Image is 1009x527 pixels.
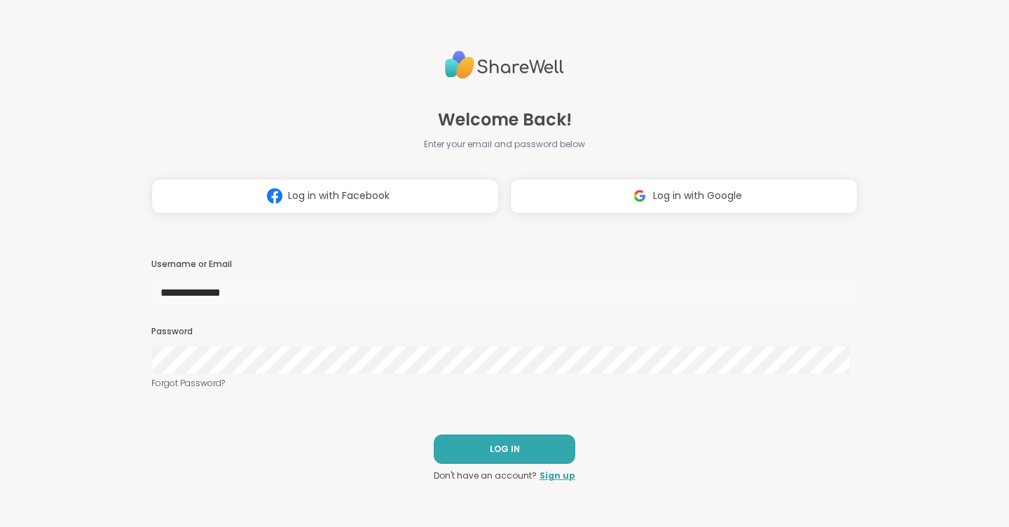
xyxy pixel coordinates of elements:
[151,259,858,271] h3: Username or Email
[626,183,653,209] img: ShareWell Logomark
[434,434,575,464] button: LOG IN
[434,470,537,482] span: Don't have an account?
[490,443,520,456] span: LOG IN
[151,326,858,338] h3: Password
[288,189,390,203] span: Log in with Facebook
[438,107,572,132] span: Welcome Back!
[261,183,288,209] img: ShareWell Logomark
[424,138,585,151] span: Enter your email and password below
[653,189,742,203] span: Log in with Google
[151,377,858,390] a: Forgot Password?
[445,45,564,85] img: ShareWell Logo
[151,179,499,214] button: Log in with Facebook
[540,470,575,482] a: Sign up
[510,179,858,214] button: Log in with Google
